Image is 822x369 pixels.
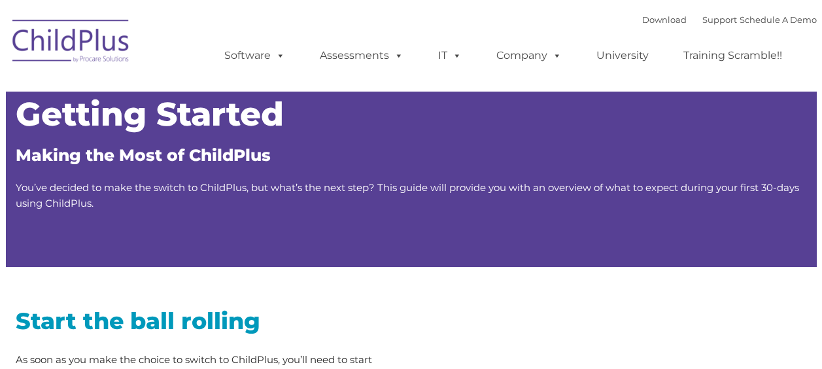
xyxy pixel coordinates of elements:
h2: Start the ball rolling [16,306,402,336]
a: Training Scramble!! [670,43,795,69]
a: University [583,43,662,69]
span: Making the Most of ChildPlus [16,145,271,165]
a: Download [642,14,687,25]
img: ChildPlus by Procare Solutions [6,10,137,76]
span: You’ve decided to make the switch to ChildPlus, but what’s the next step? This guide will provide... [16,181,799,209]
a: Software [211,43,298,69]
span: Getting Started [16,94,284,134]
a: Company [483,43,575,69]
a: Assessments [307,43,417,69]
font: | [642,14,817,25]
a: Schedule A Demo [740,14,817,25]
a: IT [425,43,475,69]
a: Support [702,14,737,25]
